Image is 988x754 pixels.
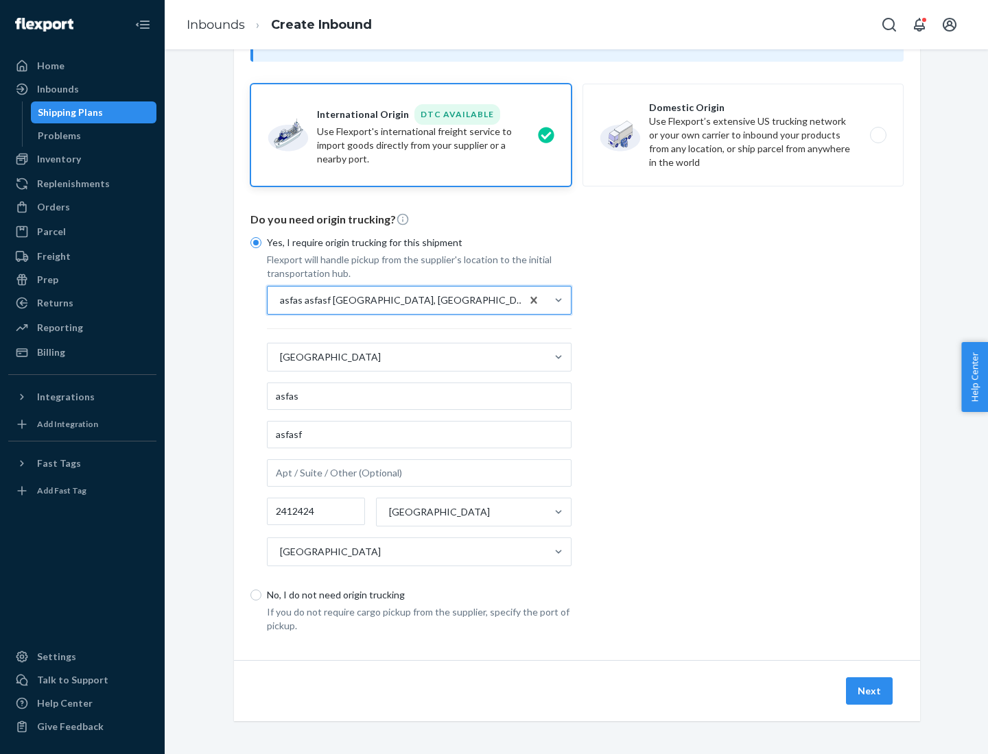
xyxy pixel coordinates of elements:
div: Freight [37,250,71,263]
span: Inbounding with your own carrier? [292,38,594,49]
a: Reporting [8,317,156,339]
button: Integrations [8,386,156,408]
a: Create Inbound [271,17,372,32]
a: Shipping Plans [31,101,157,123]
div: Returns [37,296,73,310]
div: Fast Tags [37,457,81,470]
a: Home [8,55,156,77]
div: Inventory [37,152,81,166]
button: Open notifications [906,11,933,38]
div: Orders [37,200,70,214]
ol: breadcrumbs [176,5,383,45]
a: Orders [8,196,156,218]
input: [GEOGRAPHIC_DATA] [279,350,280,364]
div: Problems [38,129,81,143]
button: Close Navigation [129,11,156,38]
p: If you do not require cargo pickup from the supplier, specify the port of pickup. [267,605,572,633]
a: Help Center [8,692,156,714]
a: Inbounds [8,78,156,100]
div: asfas asfasf [GEOGRAPHIC_DATA], [GEOGRAPHIC_DATA] 2412424 [280,293,528,307]
a: Billing [8,341,156,363]
p: Flexport will handle pickup from the supplier's location to the initial transportation hub. [267,253,572,280]
a: Freight [8,245,156,267]
a: Parcel [8,221,156,243]
div: [GEOGRAPHIC_DATA] [280,545,381,559]
div: Parcel [37,225,66,239]
a: Add Integration [8,413,156,435]
div: Integrations [37,390,95,404]
div: Settings [37,650,76,664]
button: Give Feedback [8,716,156,738]
a: Problems [31,125,157,147]
div: Add Integration [37,418,98,430]
div: Help Center [37,696,93,710]
button: Open account menu [936,11,963,38]
a: Inbounds [187,17,245,32]
div: Inbounds [37,82,79,96]
input: Postal Code [267,498,365,525]
div: Give Feedback [37,720,104,733]
div: Replenishments [37,177,110,191]
div: Add Fast Tag [37,485,86,496]
input: Address [267,421,572,448]
div: Prep [37,273,58,287]
a: Replenishments [8,173,156,195]
input: Facility Name [267,382,572,410]
button: Fast Tags [8,452,156,474]
p: Do you need origin trucking? [250,212,904,228]
input: [GEOGRAPHIC_DATA] [279,545,280,559]
p: No, I do not need origin trucking [267,588,572,602]
a: Prep [8,269,156,291]
div: Talk to Support [37,673,108,687]
input: No, I do not need origin trucking [250,589,261,600]
input: [GEOGRAPHIC_DATA] [388,505,389,519]
div: Billing [37,345,65,359]
div: Shipping Plans [38,106,103,119]
a: Inventory [8,148,156,170]
button: Next [846,677,893,705]
div: Home [37,59,64,73]
a: Returns [8,292,156,314]
a: Settings [8,646,156,668]
div: Reporting [37,321,83,335]
a: Add Fast Tag [8,480,156,502]
div: [GEOGRAPHIC_DATA] [280,350,381,364]
button: Help Center [961,342,988,412]
a: Talk to Support [8,669,156,691]
div: [GEOGRAPHIC_DATA] [389,505,490,519]
input: Yes, I require origin trucking for this shipment [250,237,261,248]
img: Flexport logo [15,18,73,32]
input: Apt / Suite / Other (Optional) [267,459,572,487]
p: Yes, I require origin trucking for this shipment [267,236,572,250]
button: Open Search Box [875,11,903,38]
